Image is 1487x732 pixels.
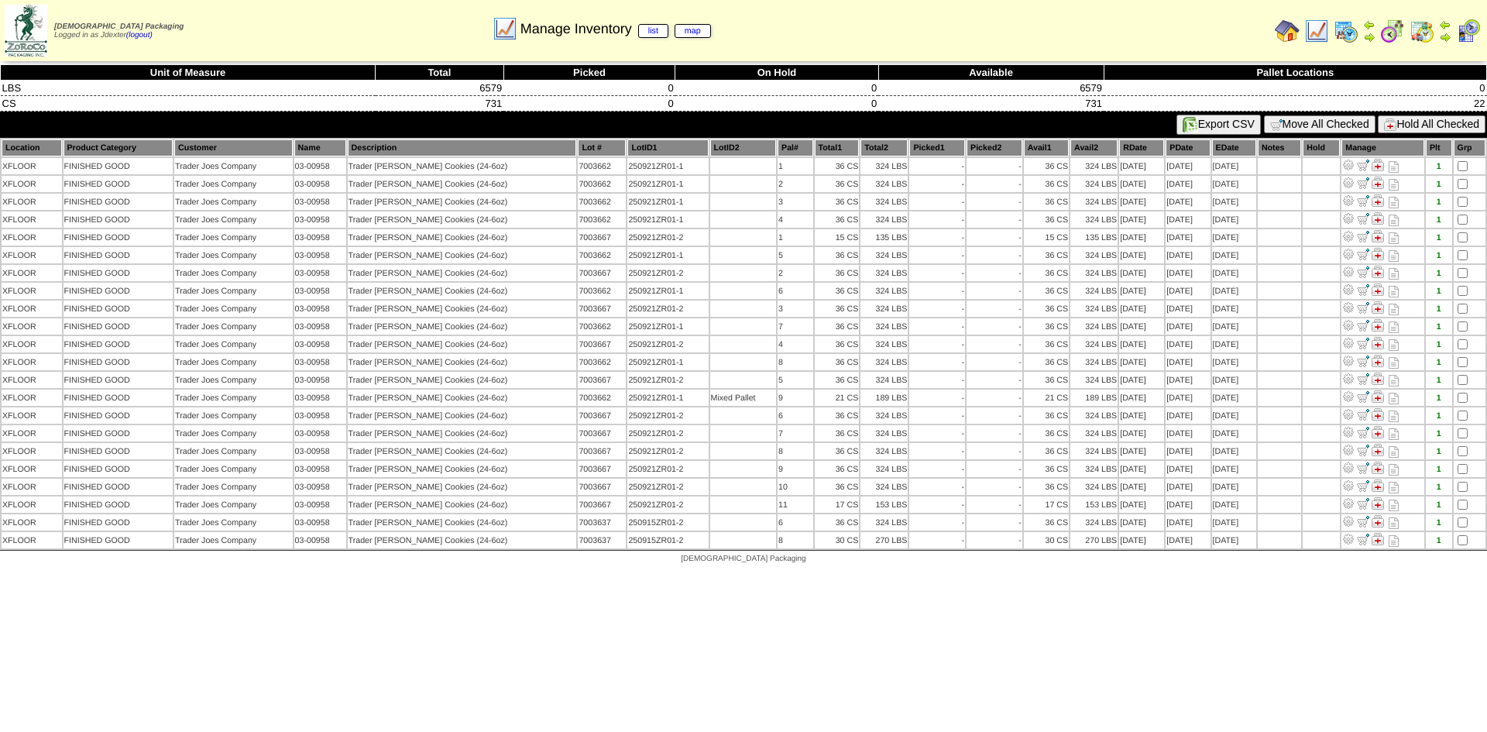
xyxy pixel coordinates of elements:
[1372,373,1384,385] img: Manage Hold
[1119,139,1164,156] th: RDate
[1342,390,1355,403] img: Adjust
[909,265,965,281] td: -
[627,158,708,174] td: 250921ZR01-1
[174,139,292,156] th: Customer
[64,265,173,281] td: FINISHED GOOD
[1119,247,1164,263] td: [DATE]
[294,247,346,263] td: 03-00958
[376,81,504,96] td: 6579
[1212,229,1256,246] td: [DATE]
[909,211,965,228] td: -
[1389,232,1399,244] i: Note
[174,211,292,228] td: Trader Joes Company
[1166,247,1210,263] td: [DATE]
[294,301,346,317] td: 03-00958
[294,265,346,281] td: 03-00958
[1166,229,1210,246] td: [DATE]
[1342,533,1355,545] img: Adjust
[1372,230,1384,242] img: Manage Hold
[1,81,376,96] td: LBS
[1372,212,1384,225] img: Manage Hold
[1070,194,1118,210] td: 324 LBS
[909,194,965,210] td: -
[1372,159,1384,171] img: Manage Hold
[1357,515,1369,528] img: Move
[1070,211,1118,228] td: 324 LBS
[294,176,346,192] td: 03-00958
[1357,337,1369,349] img: Move
[348,194,577,210] td: Trader [PERSON_NAME] Cookies (24-6oz)
[1,65,376,81] th: Unit of Measure
[1389,179,1399,191] i: Note
[675,96,878,112] td: 0
[1334,19,1358,43] img: calendarprod.gif
[627,139,708,156] th: LotID1
[675,65,878,81] th: On Hold
[348,283,577,299] td: Trader [PERSON_NAME] Cookies (24-6oz)
[1070,176,1118,192] td: 324 LBS
[1024,194,1069,210] td: 36 CS
[64,158,173,174] td: FINISHED GOOD
[909,247,965,263] td: -
[1183,117,1198,132] img: excel.gif
[627,301,708,317] td: 250921ZR01-2
[1454,139,1485,156] th: Grp
[1427,180,1451,189] div: 1
[1342,444,1355,456] img: Adjust
[627,265,708,281] td: 250921ZR01-2
[815,229,860,246] td: 15 CS
[967,283,1022,299] td: -
[967,229,1022,246] td: -
[1342,212,1355,225] img: Adjust
[1456,19,1481,43] img: calendarcustomer.gif
[578,247,626,263] td: 7003662
[174,229,292,246] td: Trader Joes Company
[1024,158,1069,174] td: 36 CS
[1212,283,1256,299] td: [DATE]
[1342,230,1355,242] img: Adjust
[1070,247,1118,263] td: 324 LBS
[1341,139,1424,156] th: Manage
[126,31,153,40] a: (logout)
[1357,479,1369,492] img: Move
[967,247,1022,263] td: -
[627,176,708,192] td: 250921ZR01-1
[64,301,173,317] td: FINISHED GOOD
[174,301,292,317] td: Trader Joes Company
[860,158,908,174] td: 324 LBS
[1372,284,1384,296] img: Manage Hold
[1357,426,1369,438] img: Move
[1357,444,1369,456] img: Move
[578,211,626,228] td: 7003662
[1212,265,1256,281] td: [DATE]
[1212,139,1256,156] th: EDate
[1427,287,1451,296] div: 1
[1119,176,1164,192] td: [DATE]
[294,229,346,246] td: 03-00958
[1372,515,1384,528] img: Manage Hold
[1342,373,1355,385] img: Adjust
[1119,301,1164,317] td: [DATE]
[860,139,908,156] th: Total2
[1357,408,1369,421] img: Move
[909,301,965,317] td: -
[1372,248,1384,260] img: Manage Hold
[174,158,292,174] td: Trader Joes Company
[1119,158,1164,174] td: [DATE]
[1372,390,1384,403] img: Manage Hold
[64,139,173,156] th: Product Category
[778,211,812,228] td: 4
[1357,462,1369,474] img: Move
[2,158,62,174] td: XFLOOR
[1119,211,1164,228] td: [DATE]
[1342,426,1355,438] img: Adjust
[1212,211,1256,228] td: [DATE]
[64,176,173,192] td: FINISHED GOOD
[1166,194,1210,210] td: [DATE]
[778,301,812,317] td: 3
[1212,176,1256,192] td: [DATE]
[1342,408,1355,421] img: Adjust
[909,283,965,299] td: -
[815,301,860,317] td: 36 CS
[503,65,675,81] th: Picked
